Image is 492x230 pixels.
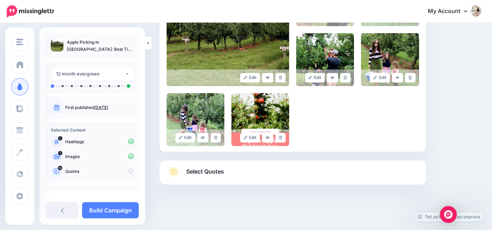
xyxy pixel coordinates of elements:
[167,93,224,146] img: d090ad347f94b4daa45e5ba9cbaf4f1a_large.jpg
[421,3,481,20] a: My Account
[240,133,260,143] a: Edit
[16,39,23,45] img: menu.png
[56,70,125,78] div: 12 month evergreen
[65,168,134,175] p: Quotes
[65,153,134,160] p: Images
[65,104,134,111] p: First published
[240,73,260,83] a: Edit
[175,133,195,143] a: Edit
[51,127,134,133] h4: Selected Content
[361,33,419,86] img: 5726ab81300a0e80ff4cb3b9ba7082e3_large.jpg
[51,67,134,81] button: 12 month evergreen
[51,39,63,52] img: 31e5eeb41351160fb7e9921e1fbb1166_thumb.jpg
[58,151,62,155] span: 7
[186,167,224,176] span: Select Quotes
[58,166,63,170] span: 14
[65,139,134,145] p: Hashtags
[94,105,108,110] a: [DATE]
[231,93,289,146] img: 6cc57571c1e6c49bb57d20e6dc344c38_large.jpg
[58,136,62,140] span: 1
[67,39,134,53] p: Apple Picking in [GEOGRAPHIC_DATA]: Best Tips & Timing in [US_STATE]
[414,212,484,222] a: Tell us how we can improve
[167,166,419,184] a: Select Quotes
[296,33,354,86] img: 03b96a9604f783a556f63912a7dec80c_large.jpg
[7,5,54,17] img: Missinglettr
[305,73,325,83] a: Edit
[370,73,390,83] a: Edit
[440,206,457,223] div: Open Intercom Messenger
